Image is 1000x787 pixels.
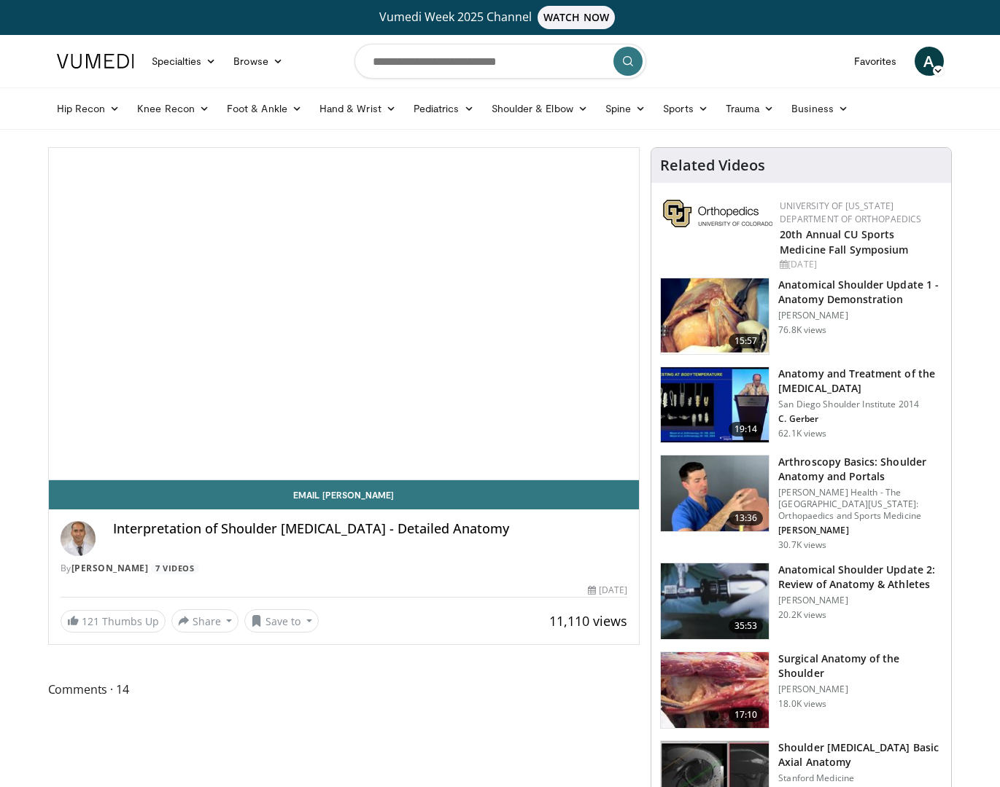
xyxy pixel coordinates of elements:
[778,310,942,321] p: [PERSON_NAME]
[661,367,769,443] img: 58008271-3059-4eea-87a5-8726eb53a503.150x105_q85_crop-smart_upscale.jpg
[780,200,921,225] a: University of [US_STATE] Department of Orthopaedics
[661,278,769,354] img: laj_3.png.150x105_q85_crop-smart_upscale.jpg
[49,480,640,509] a: Email [PERSON_NAME]
[660,651,942,729] a: 17:10 Surgical Anatomy of the Shoulder [PERSON_NAME] 18.0K views
[915,47,944,76] a: A
[661,563,769,639] img: 49076_0000_3.png.150x105_q85_crop-smart_upscale.jpg
[538,6,615,29] span: WATCH NOW
[778,539,826,551] p: 30.7K views
[778,563,942,592] h3: Anatomical Shoulder Update 2: Review of Anatomy & Athletes
[661,652,769,728] img: 306176_0003_1.png.150x105_q85_crop-smart_upscale.jpg
[597,94,654,123] a: Spine
[729,334,764,348] span: 15:57
[780,227,908,257] a: 20th Annual CU Sports Medicine Fall Symposium
[778,428,826,439] p: 62.1K views
[717,94,783,123] a: Trauma
[549,612,627,630] span: 11,110 views
[778,324,826,336] p: 76.8K views
[780,258,939,271] div: [DATE]
[845,47,906,76] a: Favorites
[778,525,942,536] p: [PERSON_NAME]
[49,148,640,480] video-js: Video Player
[729,708,764,722] span: 17:10
[663,200,772,227] img: 355603a8-37da-49b6-856f-e00d7e9307d3.png.150x105_q85_autocrop_double_scale_upscale_version-0.2.png
[778,487,942,522] p: [PERSON_NAME] Health - The [GEOGRAPHIC_DATA][US_STATE]: Orthopaedics and Sports Medicine
[778,651,942,681] h3: Surgical Anatomy of the Shoulder
[660,367,942,444] a: 19:14 Anatomy and Treatment of the [MEDICAL_DATA] San Diego Shoulder Institute 2014 C. Gerber 62....
[660,563,942,640] a: 35:53 Anatomical Shoulder Update 2: Review of Anatomy & Athletes [PERSON_NAME] 20.2K views
[143,47,225,76] a: Specialties
[59,6,942,29] a: Vumedi Week 2025 ChannelWATCH NOW
[82,614,99,628] span: 121
[729,422,764,436] span: 19:14
[48,94,129,123] a: Hip Recon
[654,94,717,123] a: Sports
[778,413,942,425] p: C. Gerber
[660,157,765,174] h4: Related Videos
[661,455,769,531] img: 9534a039-0eaa-4167-96cf-d5be049a70d8.150x105_q85_crop-smart_upscale.jpg
[48,680,640,699] span: Comments 14
[405,94,483,123] a: Pediatrics
[778,367,942,396] h3: Anatomy and Treatment of the [MEDICAL_DATA]
[778,772,942,784] p: Stanford Medicine
[61,610,166,633] a: 121 Thumbs Up
[778,740,942,770] h3: Shoulder [MEDICAL_DATA] Basic Axial Anatomy
[729,619,764,633] span: 35:53
[151,563,199,575] a: 7 Videos
[128,94,218,123] a: Knee Recon
[354,44,646,79] input: Search topics, interventions
[588,584,627,597] div: [DATE]
[218,94,311,123] a: Foot & Ankle
[778,278,942,307] h3: Anatomical Shoulder Update 1 - Anatomy Demonstration
[729,511,764,525] span: 13:36
[113,521,628,537] h4: Interpretation of Shoulder [MEDICAL_DATA] - Detailed Anatomy
[778,455,942,484] h3: Arthroscopy Basics: Shoulder Anatomy and Portals
[783,94,857,123] a: Business
[778,595,942,606] p: [PERSON_NAME]
[71,562,149,574] a: [PERSON_NAME]
[483,94,597,123] a: Shoulder & Elbow
[244,609,319,633] button: Save to
[57,54,134,68] img: VuMedi Logo
[778,698,826,710] p: 18.0K views
[660,278,942,355] a: 15:57 Anatomical Shoulder Update 1 - Anatomy Demonstration [PERSON_NAME] 76.8K views
[311,94,405,123] a: Hand & Wrist
[778,684,942,695] p: [PERSON_NAME]
[778,609,826,621] p: 20.2K views
[61,521,96,556] img: Avatar
[171,609,239,633] button: Share
[61,562,628,575] div: By
[225,47,292,76] a: Browse
[778,399,942,410] p: San Diego Shoulder Institute 2014
[660,455,942,551] a: 13:36 Arthroscopy Basics: Shoulder Anatomy and Portals [PERSON_NAME] Health - The [GEOGRAPHIC_DAT...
